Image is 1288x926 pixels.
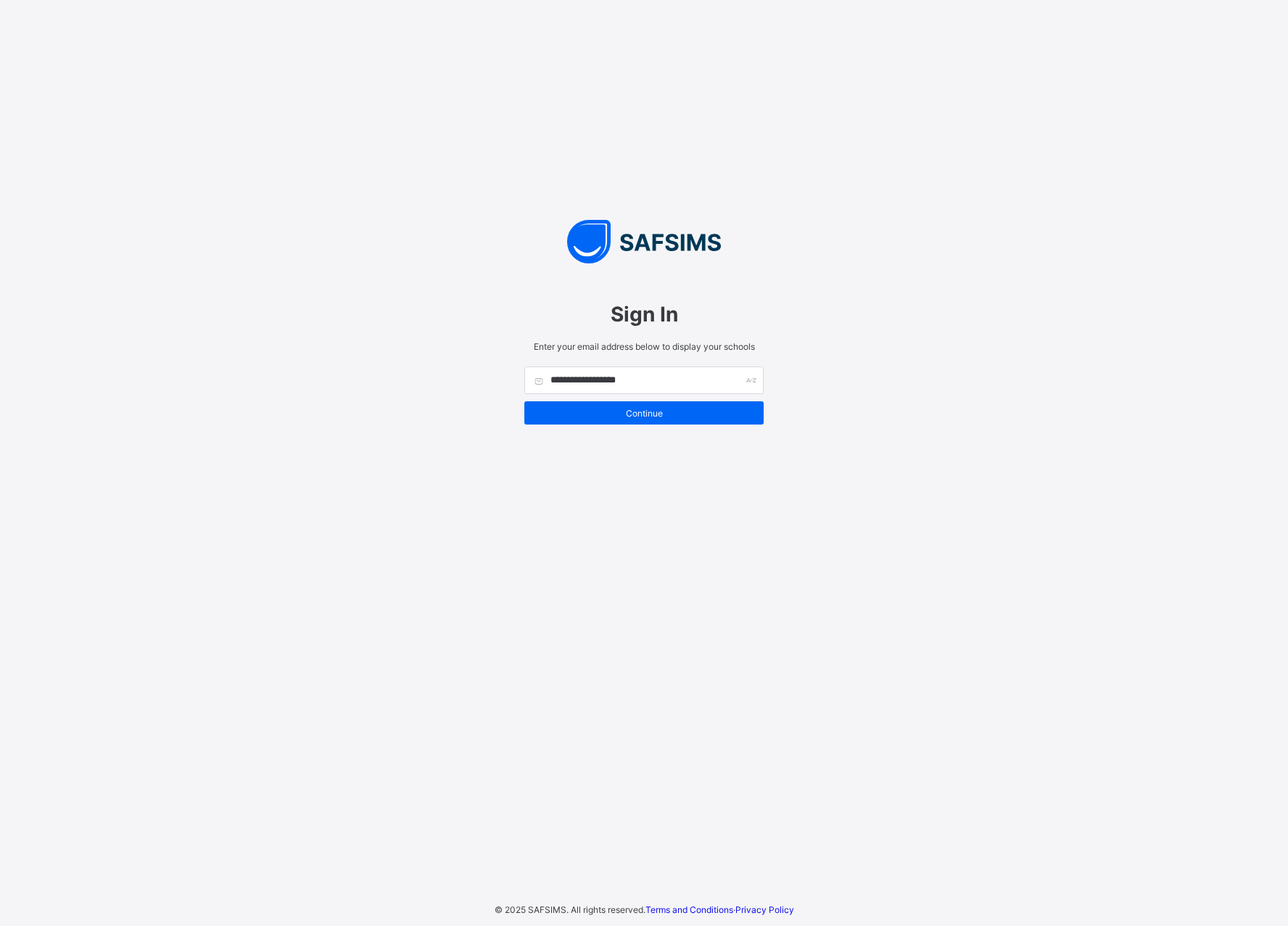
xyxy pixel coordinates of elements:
img: SAFSIMS Logo [510,220,778,263]
a: Terms and Conditions [645,904,733,915]
span: · [645,904,794,915]
span: Sign In [524,302,764,327]
a: Privacy Policy [735,904,794,915]
span: Enter your email address below to display your schools [524,341,764,352]
span: © 2025 SAFSIMS. All rights reserved. [495,904,645,915]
